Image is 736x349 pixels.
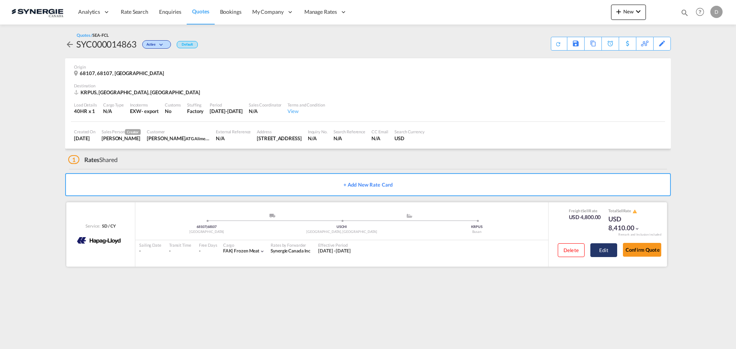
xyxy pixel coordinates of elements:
[207,214,342,221] div: Pickup ModeService Type -
[634,226,640,231] md-icon: icon-chevron-down
[558,243,585,257] button: Delete
[634,7,643,16] md-icon: icon-chevron-down
[68,156,118,164] div: Shared
[232,248,233,254] span: |
[608,208,647,214] div: Total Rate
[308,135,327,142] div: N/A
[569,208,601,213] div: Freight Rate
[216,129,251,134] div: External Reference
[130,108,141,115] div: EXW
[223,248,234,254] span: FAK
[103,102,124,108] div: Cargo Type
[613,233,667,237] div: Remark and Inclusion included
[623,243,661,257] button: Confirm Quote
[147,129,210,134] div: Customer
[614,7,623,16] md-icon: icon-plus 400-fg
[220,8,242,15] span: Bookings
[249,108,281,115] div: N/A
[159,8,181,15] span: Enquiries
[169,242,191,248] div: Transit Time
[569,213,601,221] div: USD 4,800.00
[371,129,388,134] div: CC Email
[632,209,637,214] md-icon: icon-alert
[74,129,95,134] div: Created On
[121,8,148,15] span: Rate Search
[271,248,310,254] div: Synergie Canada Inc
[165,102,181,108] div: Customs
[680,8,689,17] md-icon: icon-magnify
[74,83,662,88] div: Destination
[76,38,136,50] div: SYC000014863
[632,208,637,214] button: icon-alert
[147,135,210,142] div: Yanick Desormeaux
[210,102,243,108] div: Period
[186,135,221,141] span: ATG Aliments Food
[333,135,365,142] div: N/A
[65,40,74,49] md-icon: icon-arrow-left
[409,229,544,234] div: Busan
[84,156,100,163] span: Rates
[125,129,141,135] span: Creator
[206,224,207,229] span: |
[582,208,589,213] span: Sell
[223,242,265,248] div: Cargo
[199,248,200,254] div: -
[100,223,115,229] div: SD / CY
[304,8,337,16] span: Manage Rates
[318,242,351,248] div: Effective Period
[260,249,265,254] md-icon: icon-chevron-down
[590,243,617,257] button: Edit
[130,102,159,108] div: Incoterms
[165,108,181,115] div: No
[197,224,207,229] span: 68107
[207,224,217,229] span: 68107
[210,108,243,115] div: 30 Sep 2025
[394,135,425,142] div: USD
[252,8,284,16] span: My Company
[74,64,662,70] div: Origin
[80,70,164,76] span: 68107, 68107, [GEOGRAPHIC_DATA]
[11,3,63,21] img: 1f56c880d42311ef80fc7dca854c8e59.png
[139,248,161,254] div: -
[271,248,310,254] span: Synergie Canada Inc
[74,89,202,96] div: KRPUS, Busan, Asia Pacific
[92,33,108,38] span: SEA-FCL
[139,229,274,234] div: [GEOGRAPHIC_DATA]
[169,248,191,254] div: -
[257,129,301,134] div: Address
[102,129,141,135] div: Sales Person
[693,5,706,18] span: Help
[680,8,689,20] div: icon-magnify
[271,242,310,248] div: Rates by Forwarder
[693,5,710,19] div: Help
[77,32,109,38] div: Quotes /SEA-FCL
[710,6,723,18] div: D
[371,135,388,142] div: N/A
[274,224,409,229] div: USCHI
[554,40,562,48] md-icon: icon-refresh
[274,229,409,234] div: [GEOGRAPHIC_DATA], [GEOGRAPHIC_DATA]
[257,135,301,142] div: 2825, rue Power Drummondville (Québec) J2C 6Z6
[187,108,204,115] div: Factory Stuffing
[608,215,647,233] div: USD 8,410.00
[71,231,130,250] img: HAPAG LLOYD
[216,135,251,142] div: N/A
[555,37,563,47] div: Quote PDF is not available at this time
[139,242,161,248] div: Sailing Date
[74,135,95,142] div: 18 Sep 2025
[85,223,100,229] span: Service:
[333,129,365,134] div: Search Reference
[269,214,275,218] img: road
[614,8,643,15] span: New
[187,102,204,108] div: Stuffing
[74,70,166,77] div: 68107, 68107, United States
[318,248,351,254] div: 18 Sep 2025 - 30 Sep 2025
[102,135,141,142] div: Daniel Dico
[223,248,260,254] div: frozen meat
[74,102,97,108] div: Load Details
[65,173,671,196] button: + Add New Rate Card
[74,108,97,115] div: 40HR x 1
[249,102,281,108] div: Sales Coordinator
[158,43,167,47] md-icon: icon-chevron-down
